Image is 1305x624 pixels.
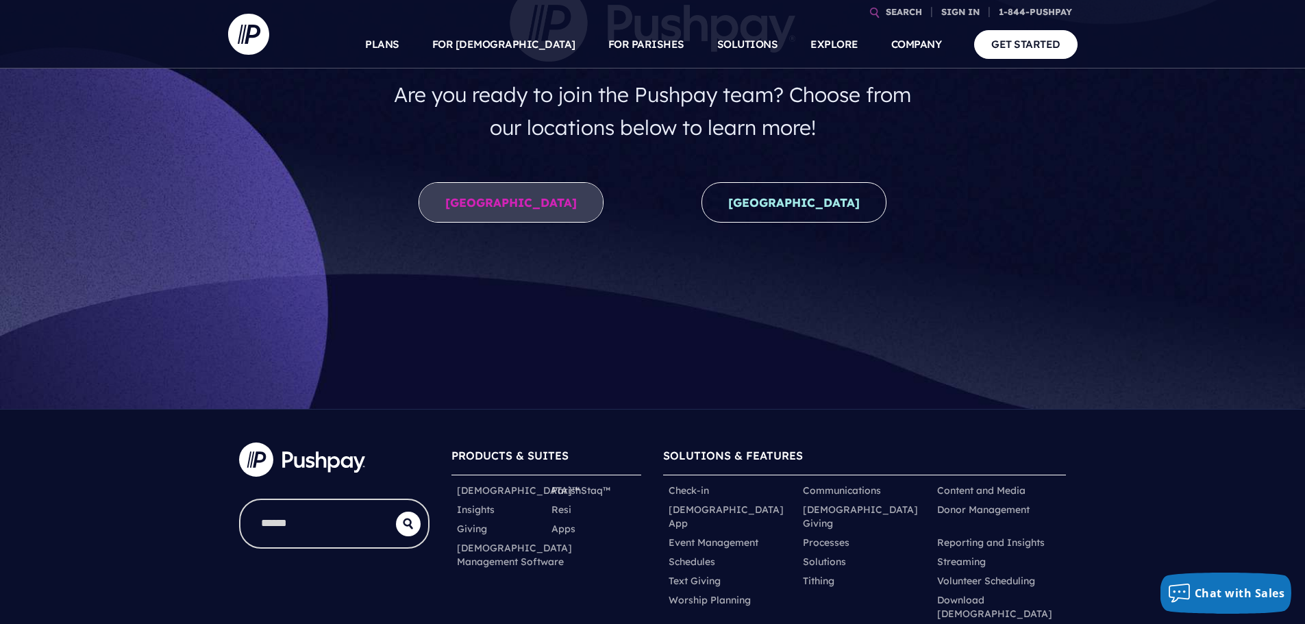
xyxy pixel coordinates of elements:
a: Check-in [669,484,709,497]
span: Chat with Sales [1195,586,1285,601]
a: Insights [457,503,495,516]
a: [DEMOGRAPHIC_DATA] Giving [803,503,926,530]
a: Event Management [669,536,758,549]
a: Resi [551,503,571,516]
a: Tithing [803,574,834,588]
h6: SOLUTIONS & FEATURES [663,442,1066,475]
h6: PRODUCTS & SUITES [451,442,642,475]
a: Giving [457,522,487,536]
button: Chat with Sales [1160,573,1292,614]
a: Processes [803,536,849,549]
a: Worship Planning [669,593,751,607]
a: Communications [803,484,881,497]
h4: Are you ready to join the Pushpay team? Choose from our locations below to learn more! [380,73,925,149]
a: FOR [DEMOGRAPHIC_DATA] [432,21,575,68]
a: COMPANY [891,21,942,68]
a: SOLUTIONS [717,21,778,68]
a: Reporting and Insights [937,536,1045,549]
a: Solutions [803,555,846,569]
a: Content and Media [937,484,1026,497]
a: [GEOGRAPHIC_DATA] [701,182,886,223]
a: Streaming [937,555,986,569]
a: Text Giving [669,574,721,588]
a: Volunteer Scheduling [937,574,1035,588]
a: FOR PARISHES [608,21,684,68]
a: [DEMOGRAPHIC_DATA]™ [457,484,580,497]
a: ParishStaq™ [551,484,610,497]
a: EXPLORE [810,21,858,68]
a: [DEMOGRAPHIC_DATA] Management Software [457,541,572,569]
a: [DEMOGRAPHIC_DATA] App [669,503,792,530]
a: Apps [551,522,575,536]
a: Donor Management [937,503,1030,516]
a: GET STARTED [974,30,1078,58]
a: Schedules [669,555,715,569]
a: [GEOGRAPHIC_DATA] [419,182,604,223]
a: PLANS [365,21,399,68]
